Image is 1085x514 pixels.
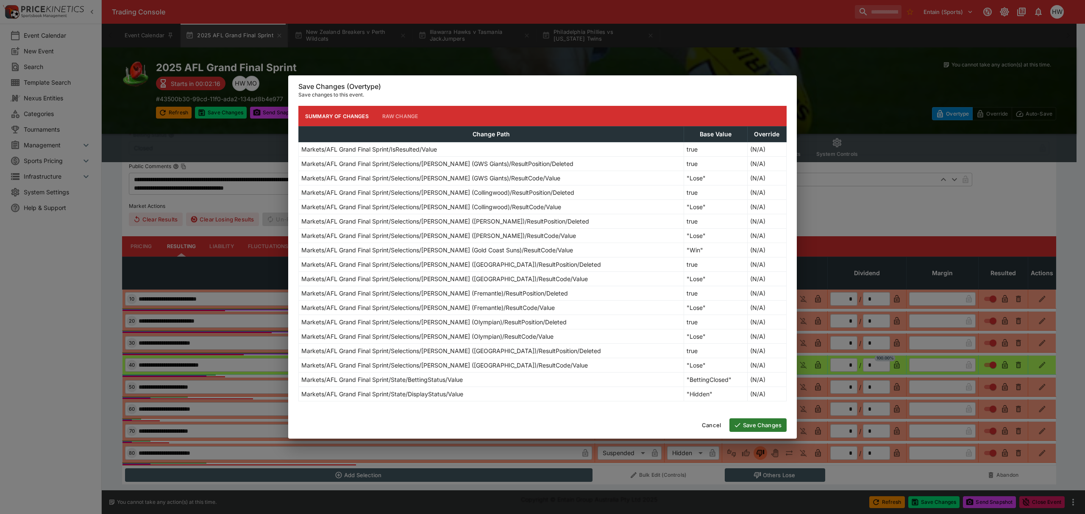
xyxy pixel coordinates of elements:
[684,329,747,344] td: "Lose"
[684,257,747,272] td: true
[298,91,787,99] p: Save changes to this event.
[376,106,425,126] button: Raw Change
[301,202,561,211] p: Markets/AFL Grand Final Sprint/Selections/[PERSON_NAME] (Collingwood)/ResultCode/Value
[301,145,437,154] p: Markets/AFL Grand Final Sprint/IsResulted/Value
[684,185,747,200] td: true
[747,243,786,257] td: (N/A)
[747,229,786,243] td: (N/A)
[301,217,589,226] p: Markets/AFL Grand Final Sprint/Selections/[PERSON_NAME] ([PERSON_NAME])/ResultPosition/Deleted
[301,246,573,254] p: Markets/AFL Grand Final Sprint/Selections/[PERSON_NAME] (Gold Coast Suns)/ResultCode/Value
[747,257,786,272] td: (N/A)
[301,188,574,197] p: Markets/AFL Grand Final Sprint/Selections/[PERSON_NAME] (Collingwood)/ResultPosition/Deleted
[684,315,747,329] td: true
[684,142,747,157] td: true
[747,387,786,401] td: (N/A)
[684,171,747,185] td: "Lose"
[747,185,786,200] td: (N/A)
[301,289,568,298] p: Markets/AFL Grand Final Sprint/Selections/[PERSON_NAME] (Fremantle)/ResultPosition/Deleted
[747,329,786,344] td: (N/A)
[301,303,555,312] p: Markets/AFL Grand Final Sprint/Selections/[PERSON_NAME] (Fremantle)/ResultCode/Value
[301,260,601,269] p: Markets/AFL Grand Final Sprint/Selections/[PERSON_NAME] ([GEOGRAPHIC_DATA])/ResultPosition/Deleted
[684,243,747,257] td: "Win"
[301,346,601,355] p: Markets/AFL Grand Final Sprint/Selections/[PERSON_NAME] ([GEOGRAPHIC_DATA])/ResultPosition/Deleted
[747,286,786,301] td: (N/A)
[697,418,726,432] button: Cancel
[298,106,376,126] button: Summary of Changes
[684,127,747,142] th: Base Value
[684,286,747,301] td: true
[684,272,747,286] td: "Lose"
[301,318,567,326] p: Markets/AFL Grand Final Sprint/Selections/[PERSON_NAME] (Olympian)/ResultPosition/Deleted
[747,200,786,214] td: (N/A)
[747,214,786,229] td: (N/A)
[747,373,786,387] td: (N/A)
[747,358,786,373] td: (N/A)
[684,157,747,171] td: true
[301,390,463,398] p: Markets/AFL Grand Final Sprint/State/DisplayStatus/Value
[684,373,747,387] td: "BettingClosed"
[729,418,787,432] button: Save Changes
[301,332,554,341] p: Markets/AFL Grand Final Sprint/Selections/[PERSON_NAME] (Olympian)/ResultCode/Value
[299,127,684,142] th: Change Path
[684,387,747,401] td: "Hidden"
[684,301,747,315] td: "Lose"
[684,229,747,243] td: "Lose"
[301,174,560,182] p: Markets/AFL Grand Final Sprint/Selections/[PERSON_NAME] (GWS Giants)/ResultCode/Value
[298,82,787,91] h6: Save Changes (Overtype)
[747,142,786,157] td: (N/A)
[301,231,576,240] p: Markets/AFL Grand Final Sprint/Selections/[PERSON_NAME] ([PERSON_NAME])/ResultCode/Value
[301,361,588,370] p: Markets/AFL Grand Final Sprint/Selections/[PERSON_NAME] ([GEOGRAPHIC_DATA])/ResultCode/Value
[684,214,747,229] td: true
[747,301,786,315] td: (N/A)
[747,127,786,142] th: Override
[747,171,786,185] td: (N/A)
[747,315,786,329] td: (N/A)
[747,272,786,286] td: (N/A)
[747,157,786,171] td: (N/A)
[301,274,588,283] p: Markets/AFL Grand Final Sprint/Selections/[PERSON_NAME] ([GEOGRAPHIC_DATA])/ResultCode/Value
[747,344,786,358] td: (N/A)
[684,358,747,373] td: "Lose"
[301,375,463,384] p: Markets/AFL Grand Final Sprint/State/BettingStatus/Value
[301,159,573,168] p: Markets/AFL Grand Final Sprint/Selections/[PERSON_NAME] (GWS Giants)/ResultPosition/Deleted
[684,344,747,358] td: true
[684,200,747,214] td: "Lose"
